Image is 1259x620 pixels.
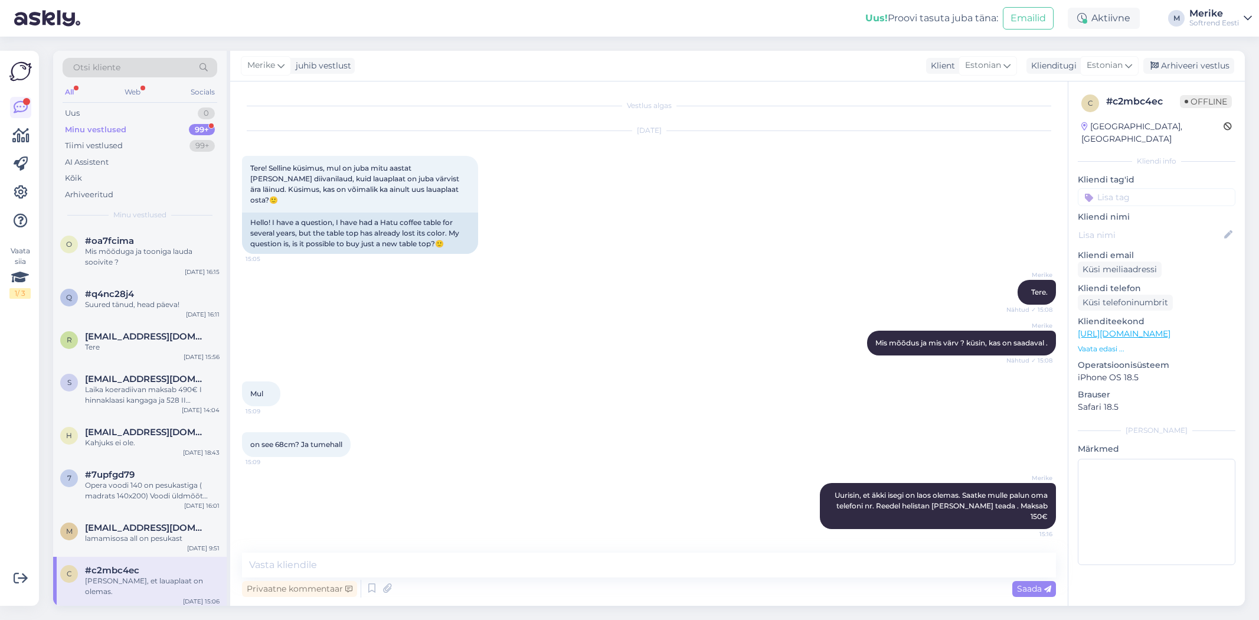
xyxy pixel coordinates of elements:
[67,474,71,482] span: 7
[9,60,32,83] img: Askly Logo
[246,458,290,466] span: 15:09
[1078,401,1235,413] p: Safari 18.5
[85,342,220,353] div: Tere
[926,60,955,72] div: Klient
[1078,443,1235,455] p: Märkmed
[65,156,109,168] div: AI Assistent
[183,597,220,606] div: [DATE] 15:06
[1078,262,1162,278] div: Küsi meiliaadressi
[9,246,31,299] div: Vaata siia
[198,107,215,119] div: 0
[1031,288,1048,296] span: Tere.
[1189,18,1239,28] div: Softrend Eesti
[250,440,342,449] span: on see 68cm? Ja tumehall
[184,353,220,361] div: [DATE] 15:56
[1189,9,1252,28] a: MerikeSoftrend Eesti
[242,125,1056,136] div: [DATE]
[65,172,82,184] div: Kõik
[1189,9,1239,18] div: Merike
[250,164,461,204] span: Tere! Selline küsimus, mul on juba mitu aastat [PERSON_NAME] diivanilaud, kuid lauaplaat on juba ...
[1006,356,1052,365] span: Nähtud ✓ 15:08
[1078,315,1235,328] p: Klienditeekond
[291,60,351,72] div: juhib vestlust
[85,565,139,576] span: #c2mbc4ec
[73,61,120,74] span: Otsi kliente
[1078,174,1235,186] p: Kliendi tag'id
[250,389,263,398] span: Mul
[865,11,998,25] div: Proovi tasuta juba täna:
[1008,321,1052,330] span: Merike
[1008,474,1052,482] span: Merike
[1078,425,1235,436] div: [PERSON_NAME]
[1078,295,1173,311] div: Küsi telefoninumbrit
[9,288,31,299] div: 1 / 3
[1168,10,1185,27] div: M
[865,12,888,24] b: Uus!
[184,501,220,510] div: [DATE] 16:01
[65,189,113,201] div: Arhiveeritud
[246,254,290,263] span: 15:05
[66,527,73,536] span: m
[1081,120,1224,145] div: [GEOGRAPHIC_DATA], [GEOGRAPHIC_DATA]
[1008,270,1052,279] span: Merike
[63,84,76,100] div: All
[835,491,1049,521] span: Uurisin, et äkki isegi on laos olemas. Saatke mulle palun oma telefoni nr. Reedel helistan [PERSO...
[85,576,220,597] div: [PERSON_NAME], et lauaplaat on olemas.
[85,331,208,342] span: reet@restor.ee
[183,448,220,457] div: [DATE] 18:43
[85,289,134,299] span: #q4nc28j4
[1180,95,1232,108] span: Offline
[67,378,71,387] span: s
[1068,8,1140,29] div: Aktiivne
[85,299,220,310] div: Suured tänud, head päeva!
[85,533,220,544] div: lamamisosa all on pesukast
[246,407,290,416] span: 15:09
[1078,211,1235,223] p: Kliendi nimi
[1078,249,1235,262] p: Kliendi email
[1078,188,1235,206] input: Lisa tag
[85,236,134,246] span: #oa7fcima
[1078,156,1235,167] div: Kliendi info
[1008,530,1052,539] span: 15:16
[1026,60,1077,72] div: Klienditugi
[187,544,220,553] div: [DATE] 9:51
[1078,344,1235,354] p: Vaata edasi ...
[66,293,72,302] span: q
[188,84,217,100] div: Socials
[1078,389,1235,401] p: Brauser
[85,523,208,533] span: marina_sergejeva@hotmail.com
[113,210,166,220] span: Minu vestlused
[1143,58,1234,74] div: Arhiveeri vestlus
[247,59,275,72] span: Merike
[242,213,478,254] div: Hello! I have a question, I have had a Hatu coffee table for several years, but the table top has...
[189,124,215,136] div: 99+
[1017,583,1051,594] span: Saada
[85,246,220,267] div: Mis mõõduga ja tooniga lauda sooivite ?
[1078,359,1235,371] p: Operatsioonisüsteem
[1006,305,1052,314] span: Nähtud ✓ 15:08
[122,84,143,100] div: Web
[65,107,80,119] div: Uus
[189,140,215,152] div: 99+
[965,59,1001,72] span: Estonian
[182,406,220,415] div: [DATE] 14:04
[242,100,1056,111] div: Vestlus algas
[65,140,123,152] div: Tiimi vestlused
[242,581,357,597] div: Privaatne kommentaar
[1087,59,1123,72] span: Estonian
[1088,99,1093,107] span: c
[66,431,72,440] span: h
[85,384,220,406] div: Laika koeradiivan maksab 490€ I hinnaklaasi kangaga ja 528 II hinnaklassi kangaga
[85,374,208,384] span: srahumeel@gmail.com
[1078,282,1235,295] p: Kliendi telefon
[185,267,220,276] div: [DATE] 16:15
[65,124,126,136] div: Minu vestlused
[85,469,135,480] span: #7upfgd79
[1078,371,1235,384] p: iPhone OS 18.5
[186,310,220,319] div: [DATE] 16:11
[67,335,72,344] span: r
[67,569,72,578] span: c
[1003,7,1054,30] button: Emailid
[1106,94,1180,109] div: # c2mbc4ec
[85,480,220,501] div: Opera voodi 140 on pesukastiga ( madrats 140x200) Voodi üldmõõt 150x200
